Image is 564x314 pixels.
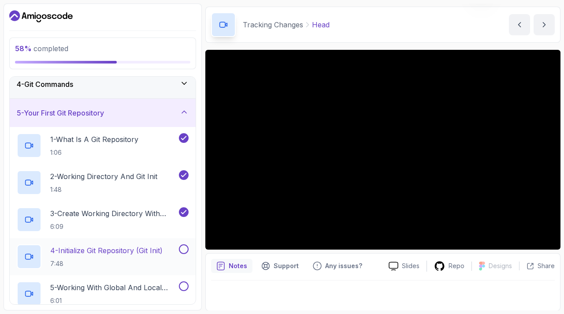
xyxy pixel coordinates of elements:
[50,282,177,293] p: 5 - Working With Global And Local Configuration
[17,79,73,90] h3: 4 - Git Commands
[17,170,189,195] button: 2-Working Directory And Git Init1:48
[9,9,73,23] a: Dashboard
[256,259,304,273] button: Support button
[17,108,104,118] h3: 5 - Your First Git Repository
[50,171,157,182] p: 2 - Working Directory And Git Init
[308,259,367,273] button: Feedback button
[15,44,32,53] span: 58 %
[382,262,427,271] a: Slides
[50,185,157,194] p: 1:48
[274,262,299,270] p: Support
[50,296,177,305] p: 6:01
[325,262,362,270] p: Any issues?
[312,19,330,30] p: Head
[243,19,303,30] p: Tracking Changes
[50,222,177,231] p: 6:09
[50,208,177,219] p: 3 - Create Working Directory With Mkdir
[229,262,247,270] p: Notes
[402,262,419,270] p: Slides
[10,99,196,127] button: 5-Your First Git Repository
[538,262,555,270] p: Share
[17,244,189,269] button: 4-Initialize Git Repository (Git Init)7:48
[489,262,512,270] p: Designs
[50,134,138,145] p: 1 - What Is A Git Repository
[50,148,138,157] p: 1:06
[17,133,189,158] button: 1-What Is A Git Repository1:06
[211,259,252,273] button: notes button
[449,262,464,270] p: Repo
[427,261,471,272] a: Repo
[205,50,560,250] iframe: 11 - HEAD
[17,207,189,232] button: 3-Create Working Directory With Mkdir6:09
[509,14,530,35] button: previous content
[50,245,163,256] p: 4 - Initialize Git Repository (Git Init)
[50,259,163,268] p: 7:48
[519,262,555,270] button: Share
[15,44,68,53] span: completed
[10,70,196,98] button: 4-Git Commands
[534,14,555,35] button: next content
[17,281,189,306] button: 5-Working With Global And Local Configuration6:01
